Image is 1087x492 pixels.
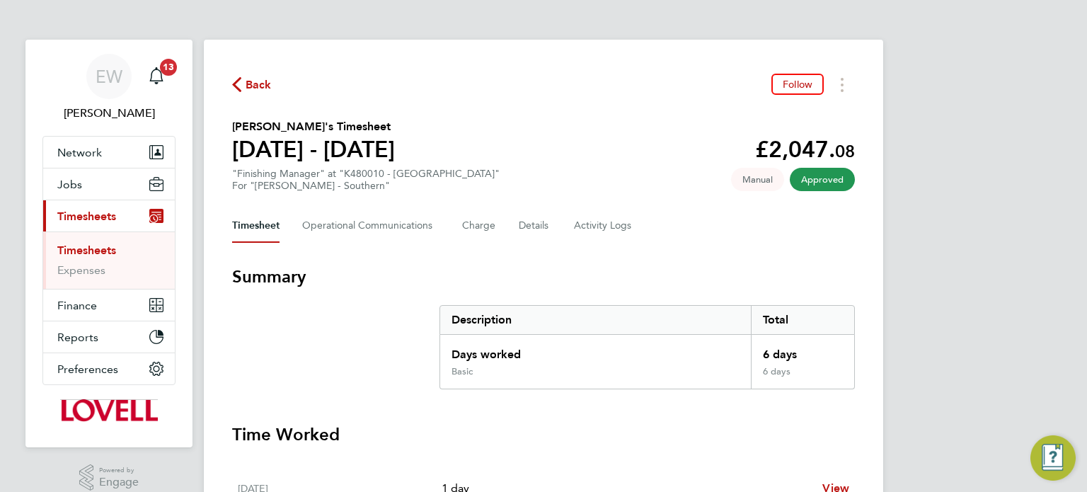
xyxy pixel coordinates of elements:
span: Follow [783,78,812,91]
a: 13 [142,54,171,99]
a: Go to home page [42,399,176,422]
span: Back [246,76,272,93]
a: Timesheets [57,244,116,257]
h1: [DATE] - [DATE] [232,135,395,164]
span: Preferences [57,362,118,376]
span: Timesheets [57,210,116,223]
button: Activity Logs [574,209,633,243]
span: 08 [835,141,855,161]
button: Charge [462,209,496,243]
h3: Time Worked [232,423,855,446]
div: 6 days [751,335,854,366]
div: Summary [439,305,855,389]
div: Total [751,306,854,334]
button: Details [519,209,551,243]
button: Back [232,76,272,93]
div: Timesheets [43,231,175,289]
nav: Main navigation [25,40,192,447]
span: EW [96,67,122,86]
span: Network [57,146,102,159]
div: Basic [452,366,473,377]
button: Engage Resource Center [1030,435,1076,481]
span: Finance [57,299,97,312]
button: Reports [43,321,175,353]
button: Timesheets Menu [829,74,855,96]
span: Powered by [99,464,139,476]
button: Timesheets [43,200,175,231]
div: 6 days [751,366,854,389]
h2: [PERSON_NAME]'s Timesheet [232,118,395,135]
span: Emma Wells [42,105,176,122]
span: Engage [99,476,139,488]
button: Operational Communications [302,209,439,243]
button: Follow [771,74,824,95]
span: This timesheet has been approved. [790,168,855,191]
span: Jobs [57,178,82,191]
button: Timesheet [232,209,280,243]
span: Reports [57,331,98,344]
button: Finance [43,290,175,321]
button: Network [43,137,175,168]
a: EW[PERSON_NAME] [42,54,176,122]
app-decimal: £2,047. [755,136,855,163]
h3: Summary [232,265,855,288]
a: Expenses [57,263,105,277]
span: This timesheet was manually created. [731,168,784,191]
img: lovell-logo-retina.png [60,399,157,422]
span: 13 [160,59,177,76]
button: Preferences [43,353,175,384]
div: Description [440,306,751,334]
div: For "[PERSON_NAME] - Southern" [232,180,500,192]
div: "Finishing Manager" at "K480010 - [GEOGRAPHIC_DATA]" [232,168,500,192]
div: Days worked [440,335,751,366]
button: Jobs [43,168,175,200]
a: Powered byEngage [79,464,139,491]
